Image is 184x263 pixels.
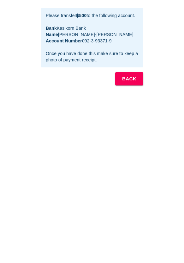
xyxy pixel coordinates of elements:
[76,13,86,18] b: ฿500
[46,32,58,37] b: Name
[122,75,136,83] b: BACK
[46,26,57,31] b: Bank
[115,72,143,85] button: BACK
[46,38,82,43] b: Account Number
[46,10,138,66] div: Please transfer to the following account. Kasikorn Bank [PERSON_NAME]-[PERSON_NAME] 092-3-93371-9...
